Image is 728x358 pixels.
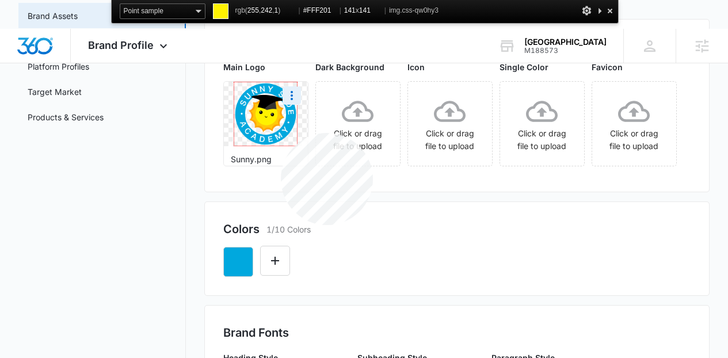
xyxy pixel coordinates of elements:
[316,96,400,153] div: Click or drag file to upload
[400,6,439,14] span: .css-qw0hy3
[223,220,260,238] h2: Colors
[299,6,300,14] span: |
[500,96,584,153] div: Click or drag file to upload
[344,3,382,18] span: x
[315,61,401,73] p: Dark Background
[223,61,308,73] p: Main Logo
[283,86,301,105] button: More
[28,111,104,123] a: Products & Services
[384,6,386,14] span: |
[344,6,356,14] span: 141
[266,223,311,235] p: 1/10 Colors
[524,47,607,55] div: account id
[223,324,691,341] h2: Brand Fonts
[316,82,400,166] span: Click or drag file to upload
[500,61,585,73] p: Single Color
[389,3,439,18] span: img
[408,96,492,153] div: Click or drag file to upload
[592,96,676,153] div: Click or drag file to upload
[595,3,604,18] div: Collapse This Panel
[261,6,272,14] span: 242
[247,6,259,14] span: 255
[592,61,677,73] p: Favicon
[407,61,493,73] p: Icon
[592,82,676,166] span: Click or drag file to upload
[28,60,89,73] a: Platform Profiles
[524,37,607,47] div: account name
[71,29,188,63] div: Brand Profile
[500,82,584,166] span: Click or drag file to upload
[275,6,279,14] span: 1
[88,39,154,51] span: Brand Profile
[359,6,371,14] span: 141
[260,246,290,276] button: Edit Color
[235,3,296,18] span: rgb( , , )
[581,3,593,18] div: Options
[340,6,341,14] span: |
[234,82,298,146] img: User uploaded logo
[231,153,301,165] p: Sunny.png
[303,3,337,18] span: #FFF201
[28,86,82,98] a: Target Market
[28,10,78,22] a: Brand Assets
[408,82,492,166] span: Click or drag file to upload
[604,3,616,18] div: Close and Stop Picking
